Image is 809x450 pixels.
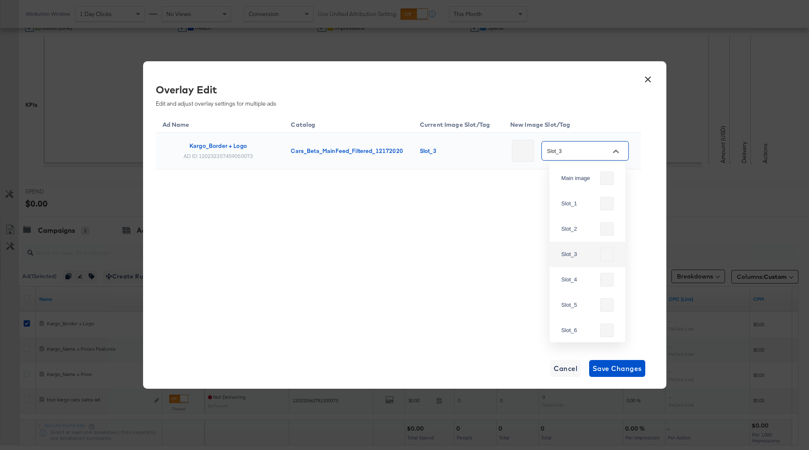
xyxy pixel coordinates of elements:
[162,121,200,128] span: Ad Name
[561,326,597,335] div: Slot_6
[503,114,641,133] th: New Image Slot/Tag
[593,363,642,374] span: Save Changes
[291,121,326,128] span: Catalog
[589,360,645,377] button: Save Changes
[561,225,597,233] div: Slot_2
[641,70,656,85] button: ×
[550,360,581,377] button: Cancel
[184,153,253,159] div: AD ID: 120232357459050073
[554,363,577,374] span: Cancel
[413,114,503,133] th: Current Image Slot/Tag
[189,142,247,149] div: Kargo_Border + Logo
[420,147,493,154] div: Slot_3
[609,145,622,158] button: Close
[561,174,597,183] div: Main image
[561,275,597,284] div: Slot_4
[156,82,635,97] div: Overlay Edit
[291,147,403,154] div: Cars_Beta_MainFeed_Filtered_12172020
[561,199,597,208] div: Slot_1
[561,301,597,309] div: Slot_5
[156,82,635,107] div: Edit and adjust overlay settings for multiple ads
[561,250,597,259] div: Slot_3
